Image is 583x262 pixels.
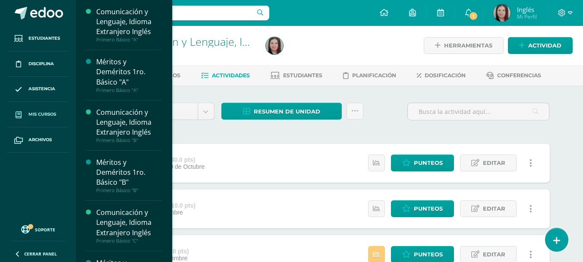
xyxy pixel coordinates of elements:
span: Actividades [212,72,250,79]
span: Disciplina [28,60,54,67]
a: Estudiantes [271,69,322,82]
div: Primero Básico "C" [96,238,162,244]
span: Conferencias [497,72,541,79]
span: 10 de Octubre [167,163,205,170]
span: Resumen de unidad [254,104,320,120]
a: Comunicación y Lenguaje, Idioma Extranjero InglésPrimero Básico "A" [96,7,162,43]
strong: (10.0 pts) [169,202,195,209]
a: Herramientas [424,37,504,54]
input: Busca la actividad aquí... [408,103,549,120]
span: Mis cursos [28,111,56,118]
a: Estudiantes [7,26,69,51]
a: Archivos [7,127,69,153]
a: Soporte [10,223,66,235]
div: Primero Básico "A" [96,37,162,43]
div: Primero Básico 'D' [109,47,255,56]
a: Comunicación y Lenguaje, Idioma Extranjero Inglés [109,34,358,49]
span: 19 de Septiembre [140,255,188,262]
span: Estudiantes [283,72,322,79]
span: Herramientas [444,38,492,54]
img: e03ec1ec303510e8e6f60bf4728ca3bf.png [266,37,283,54]
span: 24 de Septiembre [135,209,183,216]
span: Archivos [28,136,52,143]
strong: (40.0 pts) [169,156,195,163]
span: Cerrar panel [24,251,57,257]
span: Estudiantes [28,35,60,42]
a: Comunicación y Lenguaje, Idioma Extranjero InglésPrimero Básico "B" [96,107,162,143]
a: Mis cursos [7,102,69,127]
div: Primero Básico "B" [96,137,162,143]
a: Punteos [391,155,454,171]
span: Editar [483,201,505,217]
span: Punteos [414,201,443,217]
a: Disciplina [7,51,69,77]
strong: (10.0 pts) [162,248,189,255]
div: Méritos y Deméritos 1ro. Básico "B" [96,158,162,187]
a: Méritos y Deméritos 1ro. Básico "A"Primero Básico "A" [96,57,162,93]
span: Mi Perfil [517,13,537,20]
input: Busca un usuario... [82,6,269,20]
div: Primero Básico "A" [96,87,162,93]
a: Comunicación y Lenguaje, Idioma Extranjero InglésPrimero Básico "C" [96,208,162,243]
h1: Comunicación y Lenguaje, Idioma Extranjero Inglés [109,35,255,47]
div: Comunicación y Lenguaje, Idioma Extranjero Inglés [96,208,162,237]
span: Inglés [517,5,537,14]
a: Conferencias [486,69,541,82]
a: Planificación [343,69,396,82]
span: Planificación [352,72,396,79]
div: Méritos y Deméritos 1ro. Básico "A" [96,57,162,87]
div: Primero Básico "B" [96,187,162,193]
a: Dosificación [417,69,466,82]
a: Méritos y Deméritos 1ro. Básico "B"Primero Básico "B" [96,158,162,193]
span: Editar [483,155,505,171]
span: Asistencia [28,85,55,92]
a: Punteos [391,200,454,217]
a: Resumen de unidad [221,103,342,120]
div: Comunicación y Lenguaje, Idioma Extranjero Inglés [96,107,162,137]
div: Comunicación y Lenguaje, Idioma Extranjero Inglés [96,7,162,37]
img: e03ec1ec303510e8e6f60bf4728ca3bf.png [493,4,511,22]
a: Actividades [201,69,250,82]
span: Dosificación [425,72,466,79]
span: 1 [469,11,478,21]
span: Soporte [35,227,55,233]
a: Asistencia [7,77,69,102]
span: Punteos [414,155,443,171]
a: Actividad [508,37,573,54]
span: Actividad [528,38,561,54]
